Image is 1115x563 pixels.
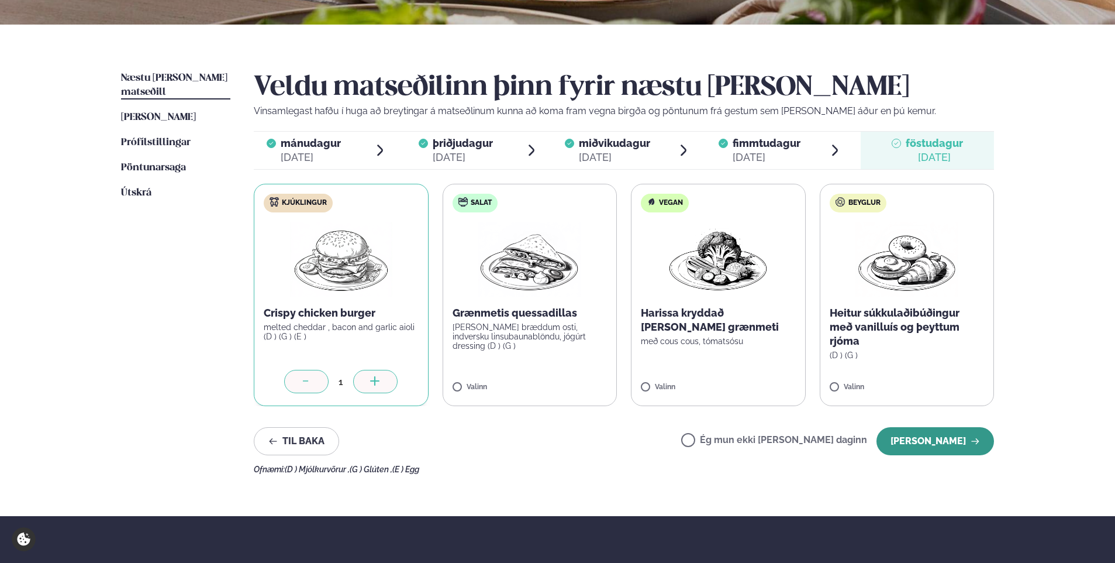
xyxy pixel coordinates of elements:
[830,306,985,348] p: Heitur súkkulaðibúðingur með vanilluís og þeyttum rjóma
[478,222,581,297] img: Quesadilla.png
[848,198,881,208] span: Beyglur
[647,197,656,207] img: Vegan.svg
[458,197,468,207] img: salad.svg
[12,527,36,551] a: Cookie settings
[264,306,419,320] p: Crispy chicken burger
[641,337,796,346] p: með cous cous, tómatsósu
[433,137,493,149] span: þriðjudagur
[667,222,769,297] img: Vegan.png
[906,150,963,164] div: [DATE]
[282,198,327,208] span: Kjúklingur
[350,465,392,474] span: (G ) Glúten ,
[579,150,650,164] div: [DATE]
[121,161,186,175] a: Pöntunarsaga
[121,163,186,173] span: Pöntunarsaga
[254,427,339,455] button: Til baka
[289,222,393,297] img: Hamburger.png
[453,322,607,351] p: [PERSON_NAME] bræddum osti, indversku linsubaunablöndu, jógúrt dressing (D ) (G )
[121,136,191,150] a: Prófílstillingar
[392,465,419,474] span: (E ) Egg
[121,111,196,125] a: [PERSON_NAME]
[121,73,227,97] span: Næstu [PERSON_NAME] matseðill
[836,197,845,207] img: bagle-new-16px.svg
[270,197,279,207] img: chicken.svg
[453,306,607,320] p: Grænmetis quessadillas
[281,137,341,149] span: mánudagur
[285,465,350,474] span: (D ) Mjólkurvörur ,
[733,150,800,164] div: [DATE]
[906,137,963,149] span: föstudagur
[733,137,800,149] span: fimmtudagur
[121,71,230,99] a: Næstu [PERSON_NAME] matseðill
[254,71,994,104] h2: Veldu matseðilinn þinn fyrir næstu [PERSON_NAME]
[264,322,419,341] p: melted cheddar , bacon and garlic aioli (D ) (G ) (E )
[876,427,994,455] button: [PERSON_NAME]
[579,137,650,149] span: miðvikudagur
[471,198,492,208] span: Salat
[281,150,341,164] div: [DATE]
[830,351,985,360] p: (D ) (G )
[121,138,191,147] span: Prófílstillingar
[121,188,151,198] span: Útskrá
[659,198,683,208] span: Vegan
[855,222,958,297] img: Croissant.png
[433,150,493,164] div: [DATE]
[121,112,196,122] span: [PERSON_NAME]
[254,104,994,118] p: Vinsamlegast hafðu í huga að breytingar á matseðlinum kunna að koma fram vegna birgða og pöntunum...
[329,375,353,389] div: 1
[121,186,151,200] a: Útskrá
[641,306,796,334] p: Harissa kryddað [PERSON_NAME] grænmeti
[254,465,994,474] div: Ofnæmi:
